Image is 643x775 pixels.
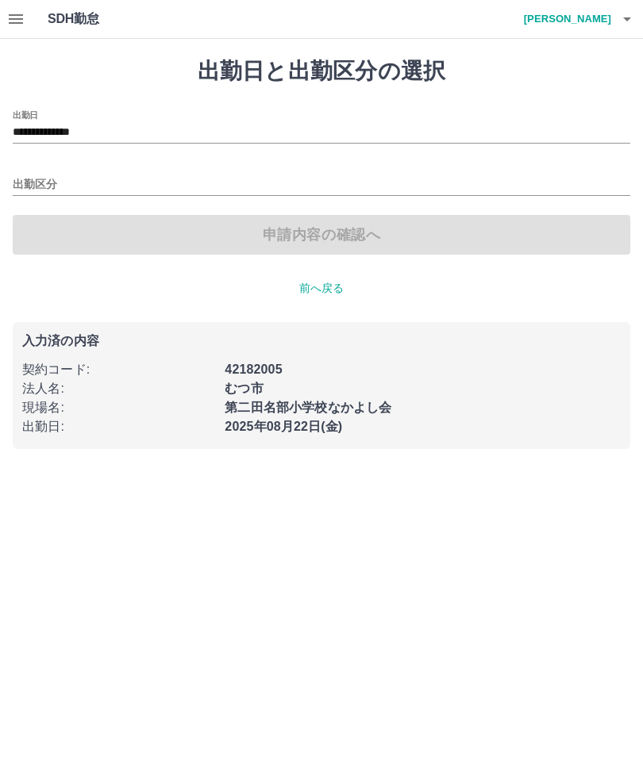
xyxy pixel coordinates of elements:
p: 入力済の内容 [22,335,621,347]
label: 出勤日 [13,109,38,121]
p: 法人名 : [22,379,215,398]
p: 契約コード : [22,360,215,379]
h1: 出勤日と出勤区分の選択 [13,58,630,85]
p: 出勤日 : [22,417,215,436]
p: 前へ戻る [13,280,630,297]
b: 42182005 [225,363,282,376]
p: 現場名 : [22,398,215,417]
b: 2025年08月22日(金) [225,420,342,433]
b: 第二田名部小学校なかよし会 [225,401,391,414]
b: むつ市 [225,382,263,395]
